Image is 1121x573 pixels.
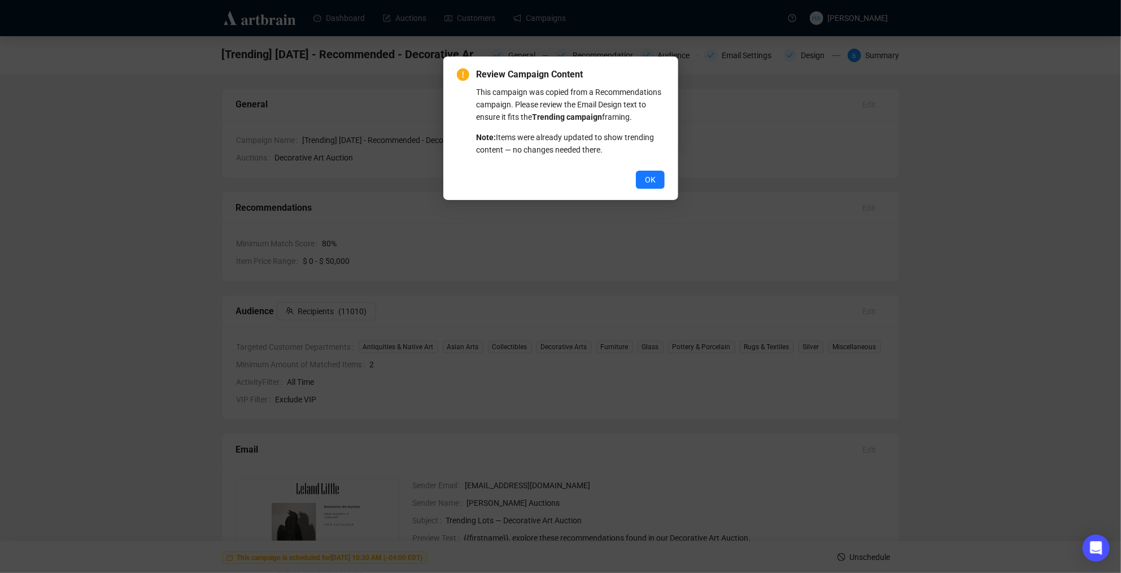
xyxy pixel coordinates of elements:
strong: Note: [476,133,496,142]
p: This campaign was copied from a Recommendations campaign. Please review the Email Design text to ... [476,86,665,123]
span: exclamation-circle [457,68,469,81]
p: Items were already updated to show trending content — no changes needed there. [476,131,665,156]
strong: Trending campaign [532,112,602,121]
span: OK [645,173,656,186]
span: Review Campaign Content [476,68,665,81]
div: Open Intercom Messenger [1083,535,1110,562]
button: OK [636,171,665,189]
